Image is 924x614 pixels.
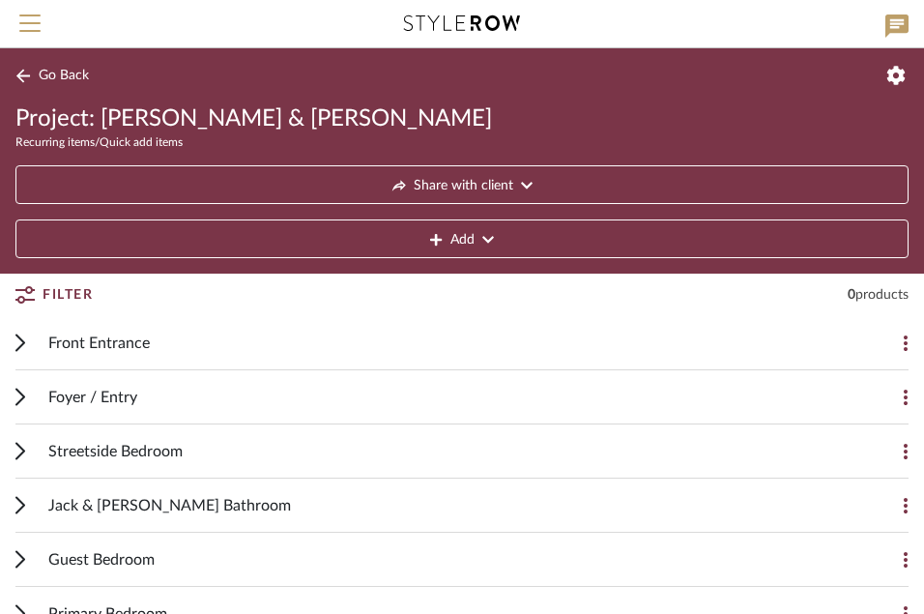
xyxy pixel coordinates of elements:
span: Jack & [PERSON_NAME] Bathroom [48,494,291,517]
div: Recurring items/Quick add items [15,134,909,150]
span: Go Back [39,68,89,84]
span: Filter [43,278,93,312]
span: Front Entrance [48,332,150,355]
button: Share with client [15,165,909,204]
span: Project: [PERSON_NAME] & [PERSON_NAME] [15,103,492,134]
button: Add [15,219,909,258]
span: Share with client [414,166,513,205]
button: Go Back [15,64,96,88]
div: 0 [848,285,909,305]
button: Filter [15,278,93,312]
span: products [855,288,909,302]
span: Add [450,220,475,259]
span: Streetside Bedroom [48,440,183,463]
span: Guest Bedroom [48,548,155,571]
span: Foyer / Entry [48,386,137,409]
